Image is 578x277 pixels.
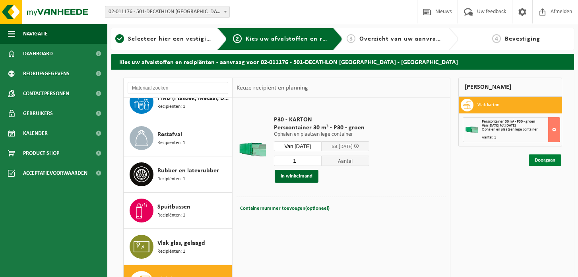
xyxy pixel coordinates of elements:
div: Keuze recipiënt en planning [233,78,312,98]
button: In winkelmand [275,170,318,183]
span: Kies uw afvalstoffen en recipiënten [246,36,355,42]
a: Doorgaan [529,154,561,166]
span: 4 [492,34,501,43]
span: Bedrijfsgegevens [23,64,70,84]
span: 2 [233,34,242,43]
span: Recipiënten: 1 [157,212,185,219]
span: Recipiënten: 1 [157,248,185,256]
h2: Kies uw afvalstoffen en recipiënten - aanvraag voor 02-011176 - 501-DECATHLON [GEOGRAPHIC_DATA] -... [111,54,574,69]
span: 3 [347,34,355,43]
span: PMD (Plastiek, Metaal, Drankkartons) (bedrijven) [157,94,230,103]
span: tot [DATE] [332,144,353,149]
span: Spuitbussen [157,202,190,212]
button: Rubber en latexrubber Recipiënten: 1 [124,156,232,193]
span: Containernummer toevoegen(optioneel) [240,206,330,211]
span: Overzicht van uw aanvraag [359,36,443,42]
span: Navigatie [23,24,48,44]
span: Gebruikers [23,103,53,123]
input: Selecteer datum [274,141,322,151]
span: 02-011176 - 501-DECATHLON BRUGGE - BRUGGE [105,6,229,18]
span: Recipiënten: 1 [157,176,185,183]
div: Aantal: 1 [482,136,560,140]
span: Kalender [23,123,48,143]
h3: Vlak karton [477,99,499,111]
span: Recipiënten: 1 [157,139,185,147]
span: Product Shop [23,143,59,163]
a: 1Selecteer hier een vestiging [115,34,211,44]
div: Ophalen en plaatsen lege container [482,128,560,132]
span: Perscontainer 30 m³ - P30 - groen [274,124,369,132]
span: 1 [115,34,124,43]
div: [PERSON_NAME] [458,78,562,97]
button: Restafval Recipiënten: 1 [124,120,232,156]
button: Containernummer toevoegen(optioneel) [239,203,330,214]
span: Recipiënten: 1 [157,103,185,111]
button: Vlak glas, gelaagd Recipiënten: 1 [124,229,232,265]
strong: Van [DATE] tot [DATE] [482,123,516,128]
span: P30 - KARTON [274,116,369,124]
p: Ophalen en plaatsen lege container [274,132,369,137]
span: Aantal [322,156,369,166]
input: Materiaal zoeken [128,82,228,94]
span: Perscontainer 30 m³ - P30 - groen [482,119,535,124]
span: 02-011176 - 501-DECATHLON BRUGGE - BRUGGE [105,6,230,18]
button: PMD (Plastiek, Metaal, Drankkartons) (bedrijven) Recipiënten: 1 [124,84,232,120]
span: Restafval [157,130,182,139]
span: Selecteer hier een vestiging [128,36,214,42]
span: Acceptatievoorwaarden [23,163,87,183]
span: Vlak glas, gelaagd [157,238,205,248]
span: Contactpersonen [23,84,69,103]
span: Rubber en latexrubber [157,166,219,176]
span: Bevestiging [505,36,540,42]
button: Spuitbussen Recipiënten: 1 [124,193,232,229]
span: Dashboard [23,44,53,64]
